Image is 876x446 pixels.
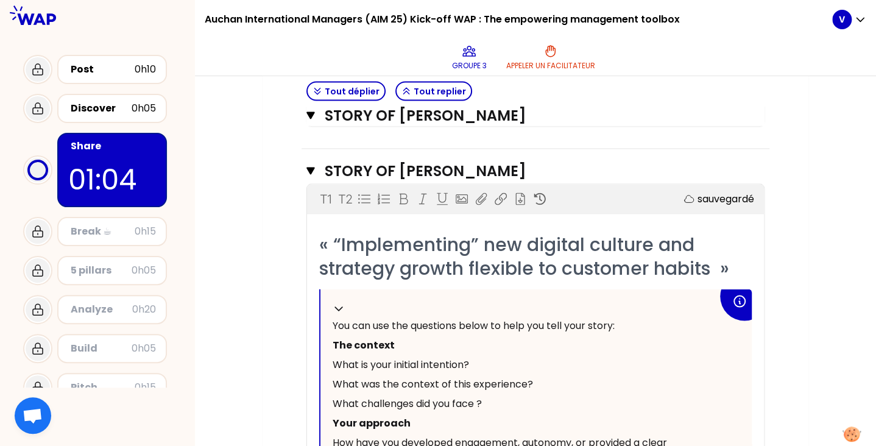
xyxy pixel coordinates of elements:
p: V [839,13,845,26]
p: Appeler un facilitateur [506,61,595,71]
span: What was the context of this experience? [333,377,533,391]
div: 0h05 [132,101,156,116]
div: Share [71,139,156,154]
div: 0h20 [132,302,156,317]
button: Groupe 3 [447,39,492,76]
button: STORY OF [PERSON_NAME] [306,105,765,125]
button: Tout déplier [306,81,386,101]
span: « “Implementing” new digital culture and strategy growth flexible to customer habits » [319,231,729,281]
div: 0h15 [135,380,156,395]
div: Build [71,341,132,356]
p: Groupe 3 [452,61,487,71]
button: STORY OF [PERSON_NAME] [306,161,765,180]
button: Tout replier [395,81,472,101]
p: 01:04 [68,158,156,201]
div: 0h15 [135,224,156,239]
h3: STORY OF [PERSON_NAME] [325,161,718,180]
button: Appeler un facilitateur [501,39,600,76]
div: 0h05 [132,341,156,356]
div: 5 pillars [71,263,132,278]
button: V [832,10,866,29]
div: Break ☕ [71,224,135,239]
span: You can use the questions below to help you tell your story: [333,318,615,332]
span: The context [333,338,395,352]
span: Your approach [333,416,411,430]
p: sauvegardé [698,191,754,206]
p: T1 [320,190,331,207]
span: What challenges did you face ? [333,396,482,410]
div: 0h05 [132,263,156,278]
div: Analyze [71,302,132,317]
h3: STORY OF [PERSON_NAME] [325,105,718,125]
p: T2 [338,190,352,207]
div: Discover [71,101,132,116]
div: Pitch [71,380,135,395]
span: What is your initial intention? [333,357,469,371]
div: Post [71,62,135,77]
div: Открытый чат [15,397,51,434]
div: 0h10 [135,62,156,77]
